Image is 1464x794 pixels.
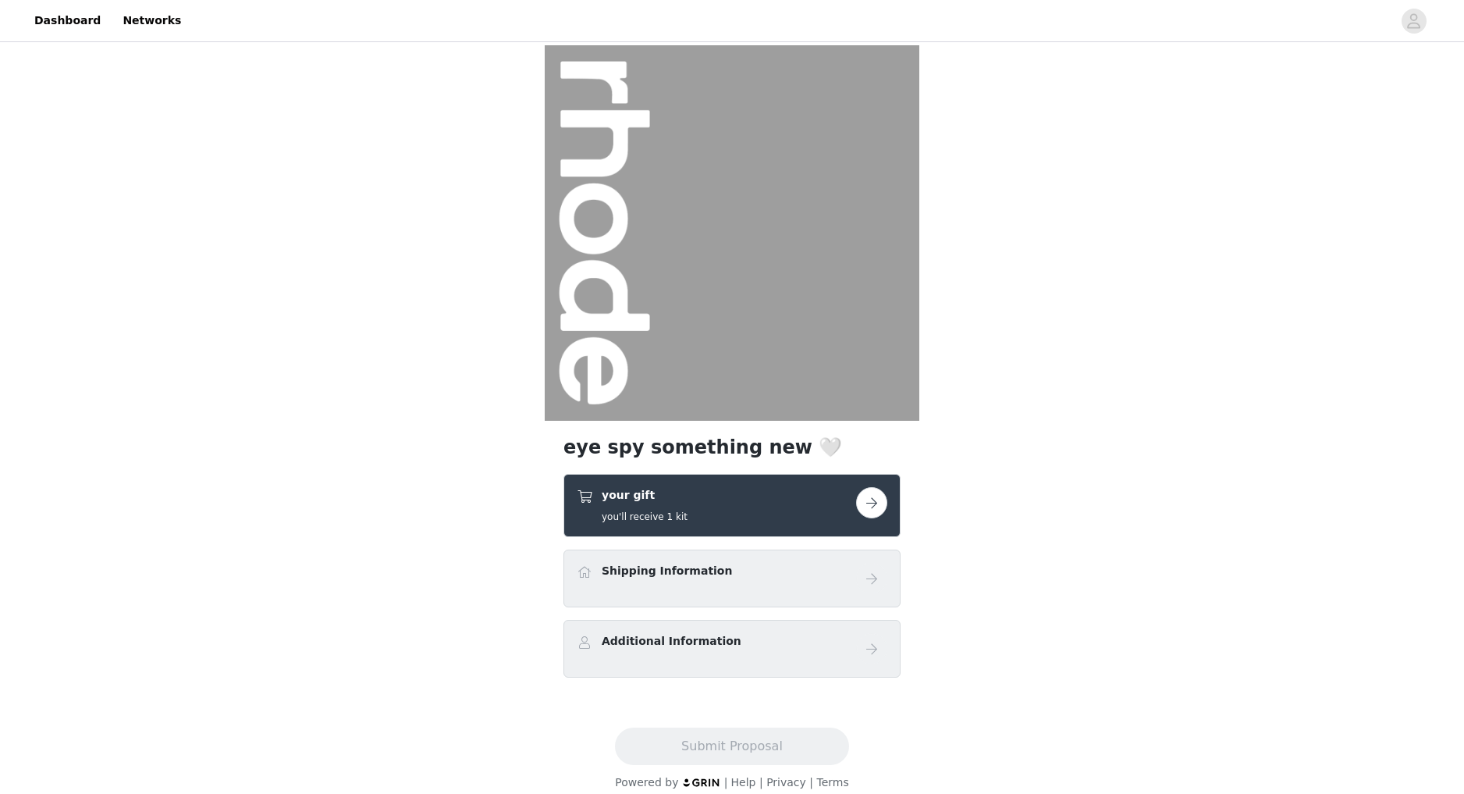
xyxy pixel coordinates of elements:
div: avatar [1406,9,1421,34]
span: | [759,776,763,789]
button: Submit Proposal [615,728,848,765]
div: your gift [563,474,901,537]
h4: Shipping Information [602,563,732,579]
a: Help [731,776,756,789]
a: Dashboard [25,3,110,38]
span: | [724,776,728,789]
h5: you'll receive 1 kit [602,510,688,524]
img: logo [682,778,721,788]
a: Networks [113,3,190,38]
div: Additional Information [563,620,901,678]
h4: Additional Information [602,633,741,650]
a: Terms [816,776,848,789]
span: | [809,776,813,789]
a: Privacy [766,776,806,789]
img: campaign image [545,45,919,421]
div: Shipping Information [563,550,901,607]
h1: eye spy something new 🤍 [563,433,901,461]
span: Powered by [615,776,678,789]
h4: your gift [602,487,688,504]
